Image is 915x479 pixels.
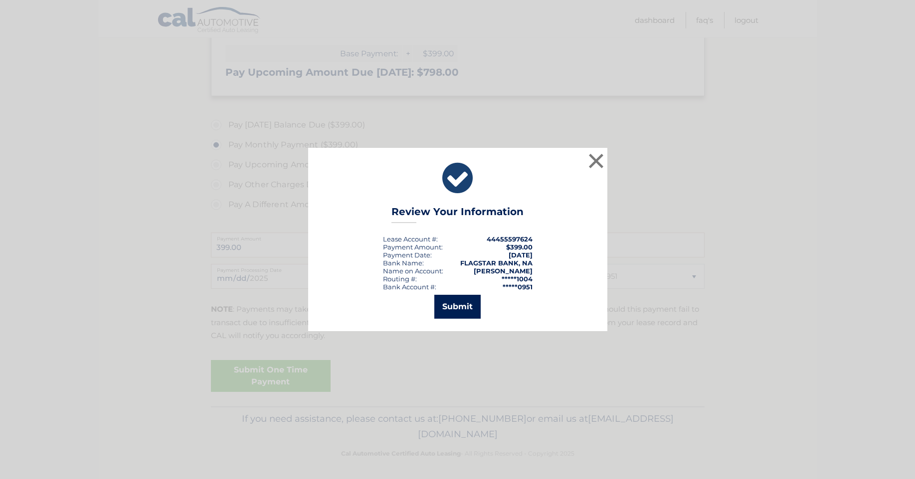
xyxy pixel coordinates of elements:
[383,251,430,259] span: Payment Date
[434,295,481,319] button: Submit
[586,151,606,171] button: ×
[391,206,524,223] h3: Review Your Information
[509,251,533,259] span: [DATE]
[383,275,417,283] div: Routing #:
[383,283,436,291] div: Bank Account #:
[474,267,533,275] strong: [PERSON_NAME]
[487,235,533,243] strong: 44455597624
[506,243,533,251] span: $399.00
[383,243,443,251] div: Payment Amount:
[383,267,443,275] div: Name on Account:
[460,259,533,267] strong: FLAGSTAR BANK, NA
[383,251,432,259] div: :
[383,259,424,267] div: Bank Name:
[383,235,438,243] div: Lease Account #:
